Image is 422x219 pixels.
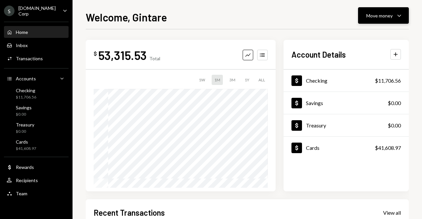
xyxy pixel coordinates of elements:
[16,129,34,134] div: $0.00
[16,139,36,145] div: Cards
[4,6,15,16] div: S
[16,42,28,48] div: Inbox
[86,11,167,24] h1: Welcome, Gintare
[16,76,36,81] div: Accounts
[375,77,401,85] div: $11,706.56
[16,56,43,61] div: Transactions
[16,146,36,151] div: $41,608.97
[375,144,401,152] div: $41,608.97
[366,12,393,19] div: Move money
[16,29,28,35] div: Home
[4,86,69,101] a: Checking$11,706.56
[4,52,69,64] a: Transactions
[4,174,69,186] a: Recipients
[388,99,401,107] div: $0.00
[94,207,165,218] h2: Recent Transactions
[291,49,346,60] h2: Account Details
[284,114,409,136] a: Treasury$0.00
[94,50,97,57] div: $
[4,103,69,119] a: Savings$0.00
[16,122,34,127] div: Treasury
[16,95,36,100] div: $11,706.56
[388,122,401,129] div: $0.00
[16,88,36,93] div: Checking
[4,187,69,199] a: Team
[358,7,409,24] button: Move money
[306,122,326,128] div: Treasury
[196,75,208,85] div: 1W
[4,120,69,136] a: Treasury$0.00
[284,137,409,159] a: Cards$41,608.97
[18,5,57,16] div: [DOMAIN_NAME] Corp
[16,112,32,117] div: $0.00
[4,72,69,84] a: Accounts
[383,209,401,216] div: View all
[284,92,409,114] a: Savings$0.00
[306,77,327,84] div: Checking
[4,39,69,51] a: Inbox
[306,100,323,106] div: Savings
[149,56,160,61] div: Total
[306,145,319,151] div: Cards
[4,137,69,153] a: Cards$41,608.97
[383,209,401,216] a: View all
[4,26,69,38] a: Home
[4,161,69,173] a: Rewards
[212,75,223,85] div: 1M
[98,48,147,63] div: 53,315.53
[16,164,34,170] div: Rewards
[256,75,268,85] div: ALL
[242,75,252,85] div: 1Y
[16,178,38,183] div: Recipients
[16,105,32,110] div: Savings
[227,75,238,85] div: 3M
[16,191,27,196] div: Team
[284,69,409,92] a: Checking$11,706.56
